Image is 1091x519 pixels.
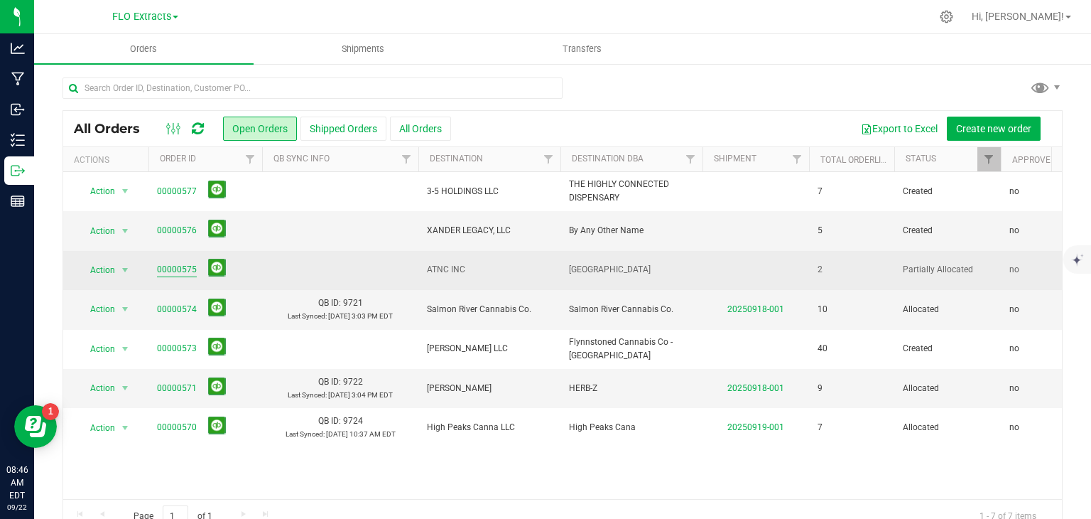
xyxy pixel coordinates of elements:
a: Filter [977,147,1001,171]
iframe: Resource center unread badge [42,403,59,420]
inline-svg: Outbound [11,164,25,178]
span: 7 [818,421,823,434]
span: Last Synced: [288,312,327,320]
a: Filter [239,147,262,171]
span: HERB-Z [569,382,694,395]
a: Approved? [1012,155,1060,165]
div: Actions [74,155,143,165]
input: Search Order ID, Destination, Customer PO... [63,77,563,99]
span: Flynnstoned Cannabis Co - [GEOGRAPHIC_DATA] [569,336,694,363]
span: Action [77,299,116,319]
span: [GEOGRAPHIC_DATA] [569,263,694,277]
span: 3-5 HOLDINGS LLC [427,185,552,198]
a: 20250918-001 [727,383,784,393]
a: Destination [430,154,483,164]
a: 00000576 [157,224,197,237]
span: QB ID: [318,298,341,308]
span: select [116,339,134,359]
iframe: Resource center [14,405,57,448]
span: 9 [818,382,823,395]
span: XANDER LEGACY, LLC [427,224,552,237]
button: Export to Excel [852,117,947,141]
span: Action [77,221,116,241]
p: 08:46 AM EDT [6,464,28,502]
span: High Peaks Cana [569,421,694,434]
span: All Orders [74,121,154,137]
span: FLO Extracts [112,11,171,23]
a: Status [906,154,936,164]
span: Salmon River Cannabis Co. [569,303,694,316]
a: Filter [786,147,809,171]
span: By Any Other Name [569,224,694,237]
span: [PERSON_NAME] [427,382,552,395]
span: Last Synced: [286,430,325,438]
span: Action [77,418,116,438]
span: Action [77,260,116,280]
span: Allocated [903,303,992,316]
span: Created [903,342,992,355]
span: no [1009,224,1019,237]
span: Allocated [903,421,992,434]
span: 9721 [343,298,363,308]
span: Allocated [903,382,992,395]
a: Transfers [472,34,692,64]
span: [DATE] 3:04 PM EDT [328,391,393,399]
span: [PERSON_NAME] LLC [427,342,552,355]
span: [DATE] 10:37 AM EDT [326,430,396,438]
a: Shipments [254,34,473,64]
span: select [116,378,134,398]
inline-svg: Analytics [11,41,25,55]
span: 7 [818,185,823,198]
a: Total Orderlines [820,155,897,165]
a: 00000571 [157,382,197,395]
inline-svg: Reports [11,194,25,208]
a: 00000577 [157,185,197,198]
inline-svg: Manufacturing [11,72,25,86]
a: Order ID [160,154,196,164]
button: All Orders [390,117,451,141]
button: Open Orders [223,117,297,141]
span: Hi, [PERSON_NAME]! [972,11,1064,22]
span: 10 [818,303,827,316]
span: Last Synced: [288,391,327,399]
span: 40 [818,342,827,355]
span: [DATE] 3:03 PM EDT [328,312,393,320]
a: Filter [537,147,560,171]
span: Action [77,378,116,398]
span: Orders [111,43,176,55]
button: Shipped Orders [300,117,386,141]
span: select [116,221,134,241]
span: 9722 [343,377,363,387]
span: select [116,260,134,280]
span: Transfers [543,43,621,55]
span: 9724 [343,416,363,426]
span: no [1009,342,1019,355]
inline-svg: Inventory [11,133,25,147]
span: no [1009,263,1019,277]
a: Shipment [714,154,756,164]
span: Action [77,339,116,359]
span: Created [903,185,992,198]
span: Shipments [322,43,403,55]
a: 00000575 [157,263,197,277]
a: Filter [679,147,702,171]
span: Salmon River Cannabis Co. [427,303,552,316]
span: no [1009,382,1019,395]
span: Partially Allocated [903,263,992,277]
span: Action [77,181,116,201]
a: 20250919-001 [727,422,784,432]
a: 00000574 [157,303,197,316]
span: Created [903,224,992,237]
p: 09/22 [6,502,28,513]
span: QB ID: [318,416,341,426]
a: Destination DBA [572,154,644,164]
div: Manage settings [938,10,955,23]
a: 00000570 [157,421,197,434]
span: select [116,418,134,438]
span: High Peaks Canna LLC [427,421,552,434]
span: 2 [818,263,823,277]
span: no [1009,303,1019,316]
inline-svg: Inbound [11,102,25,117]
a: 00000573 [157,342,197,355]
